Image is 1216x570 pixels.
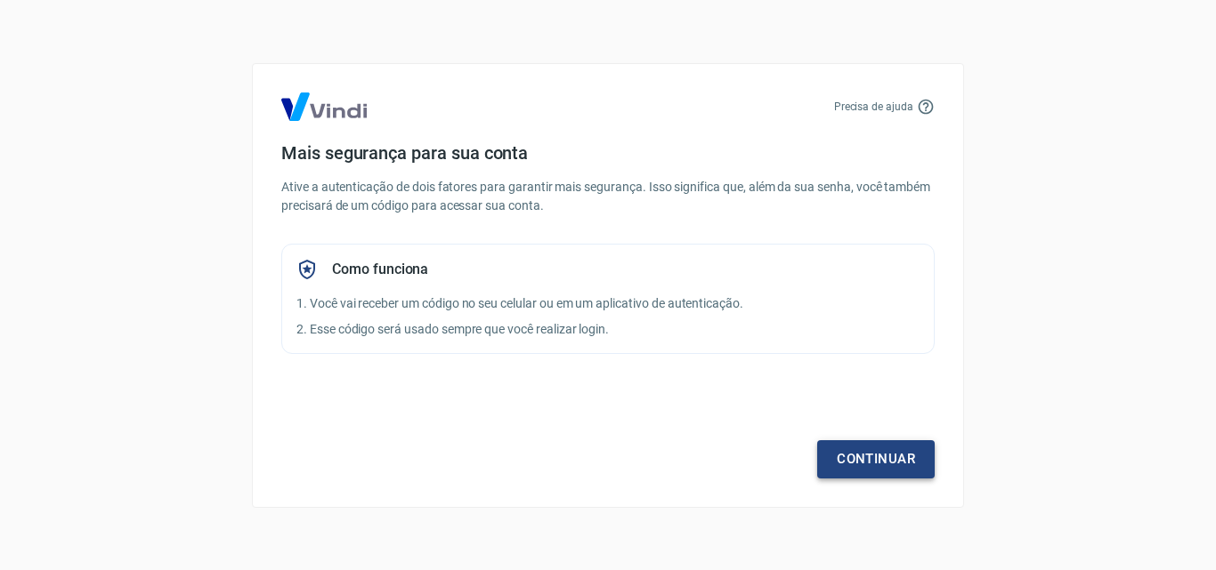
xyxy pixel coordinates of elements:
a: Continuar [817,440,935,478]
h4: Mais segurança para sua conta [281,142,935,164]
p: Precisa de ajuda [834,99,913,115]
p: 1. Você vai receber um código no seu celular ou em um aplicativo de autenticação. [296,294,920,313]
p: Ative a autenticação de dois fatores para garantir mais segurança. Isso significa que, além da su... [281,178,935,215]
img: Logo Vind [281,92,367,121]
p: 2. Esse código será usado sempre que você realizar login. [296,320,920,339]
h5: Como funciona [332,261,428,278]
